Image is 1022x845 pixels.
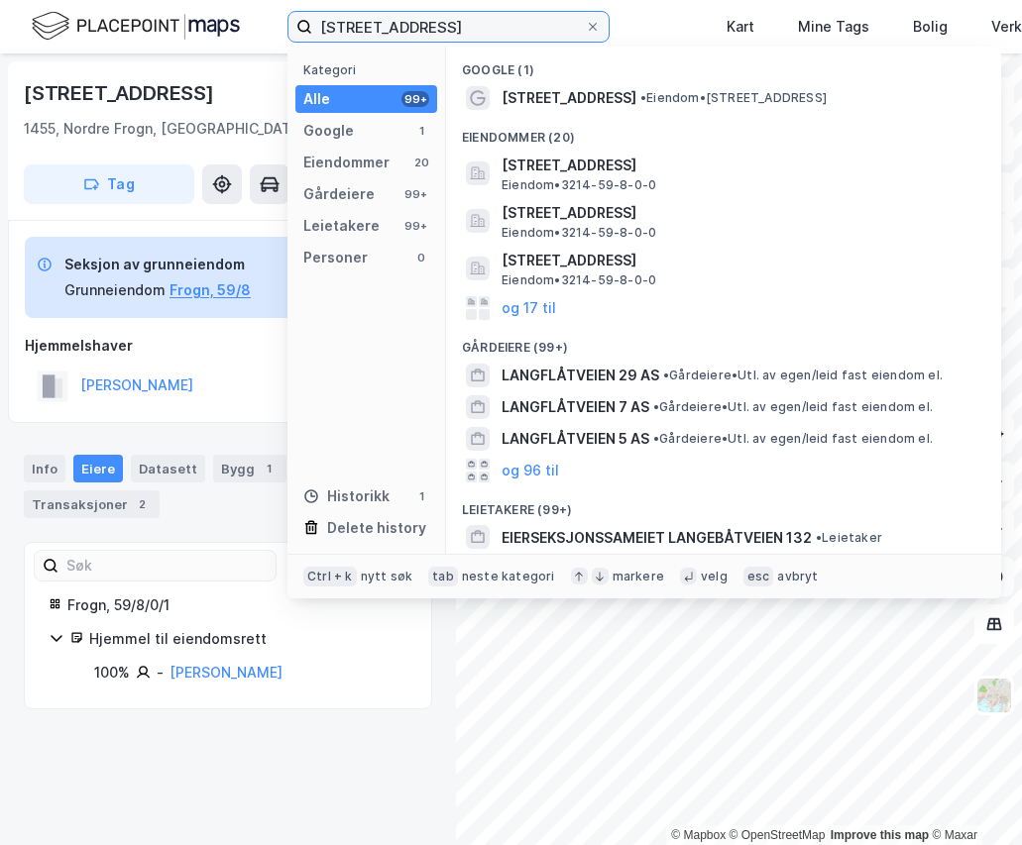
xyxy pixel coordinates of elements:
iframe: Chat Widget [923,750,1022,845]
span: • [663,368,669,382]
div: Seksjon av grunneiendom [64,253,251,276]
div: Frogn, 59/8/0/1 [67,593,407,617]
div: Historikk [303,484,390,508]
div: Info [24,455,65,482]
div: esc [743,567,774,586]
span: [STREET_ADDRESS] [502,201,977,225]
div: Grunneiendom [64,278,166,302]
div: 99+ [401,218,429,234]
a: OpenStreetMap [730,828,826,842]
span: [STREET_ADDRESS] [502,249,977,272]
span: Eiendom • 3214-59-8-0-0 [502,272,656,288]
div: Hjemmel til eiendomsrett [89,627,407,651]
div: 20 [413,155,429,170]
div: 1 [259,459,279,478]
a: [PERSON_NAME] [170,664,283,681]
div: Eiendommer [303,151,390,174]
button: Tag [24,164,194,204]
a: Improve this map [831,828,929,842]
div: 1 [413,123,429,139]
a: Mapbox [671,828,726,842]
span: Leietaker [816,530,882,546]
div: velg [701,569,728,584]
div: Datasett [131,455,205,482]
span: • [653,431,659,446]
div: Alle [303,87,330,111]
span: Gårdeiere • Utl. av egen/leid fast eiendom el. [653,431,933,447]
button: og 96 til [502,459,559,482]
span: • [653,399,659,414]
span: EIERSEKSJONSSAMEIET LANGEBÅTVEIEN 132 [502,526,812,550]
div: Delete history [327,516,426,540]
div: 1 [413,488,429,504]
div: Leietakere [303,214,380,238]
span: Eiendom • 3214-59-8-0-0 [502,225,656,241]
span: [STREET_ADDRESS] [502,86,636,110]
div: Eiendommer (20) [446,114,1001,150]
div: 0 [413,250,429,265]
span: • [816,530,822,545]
span: LANGFLÅTVEIEN 7 AS [502,395,649,419]
span: [STREET_ADDRESS] [502,154,977,177]
div: 2 [132,494,152,514]
span: Eiendom • [STREET_ADDRESS] [640,90,827,106]
span: Gårdeiere • Utl. av egen/leid fast eiendom el. [663,368,943,383]
div: 99+ [401,186,429,202]
div: avbryt [777,569,818,584]
div: Gårdeiere (99+) [446,324,1001,360]
div: Ctrl + k [303,567,357,586]
div: Leietakere (99+) [446,486,1001,522]
div: Google (1) [446,47,1001,82]
div: Mine Tags [798,15,869,39]
div: 1455, Nordre Frogn, [GEOGRAPHIC_DATA] [24,117,305,141]
div: nytt søk [361,569,413,584]
button: og 17 til [502,296,556,320]
div: neste kategori [462,569,555,584]
div: [STREET_ADDRESS] [24,77,218,109]
div: Bolig [913,15,948,39]
div: Kart [727,15,754,39]
div: Google [303,119,354,143]
span: LANGFLÅTVEIEN 5 AS [502,427,649,451]
div: - [157,661,164,685]
div: Gårdeiere [303,182,375,206]
div: tab [428,567,458,586]
div: Bygg [213,455,286,482]
input: Søk på adresse, matrikkel, gårdeiere, leietakere eller personer [312,12,585,42]
div: 100% [94,661,130,685]
div: Hjemmelshaver [25,334,431,358]
img: Z [975,677,1013,714]
div: 99+ [401,91,429,107]
span: Eiendom • 3214-59-8-0-0 [502,177,656,193]
img: logo.f888ab2527a4732fd821a326f86c7f29.svg [32,9,240,44]
button: Frogn, 59/8 [170,278,251,302]
input: Søk [58,551,276,581]
span: Gårdeiere • Utl. av egen/leid fast eiendom el. [653,399,933,415]
div: Kategori [303,62,437,77]
div: Transaksjoner [24,490,160,518]
span: • [640,90,646,105]
div: Eiere [73,455,123,482]
div: markere [613,569,664,584]
span: LANGFLÅTVEIEN 29 AS [502,364,659,387]
div: Personer [303,246,368,269]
